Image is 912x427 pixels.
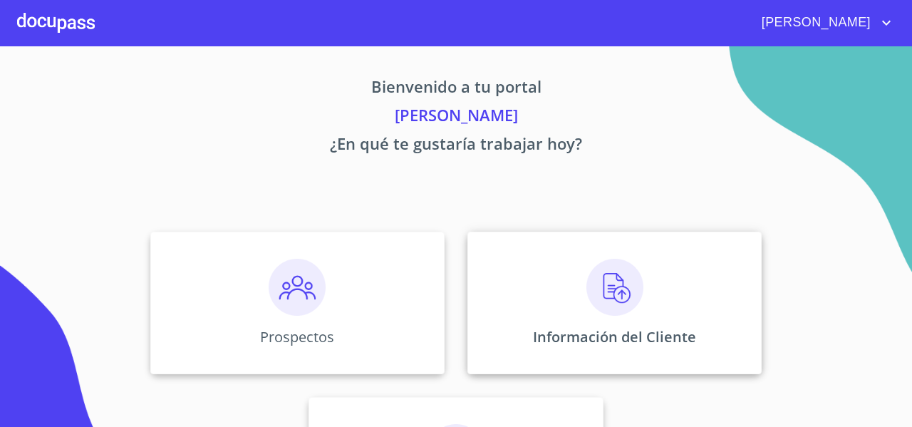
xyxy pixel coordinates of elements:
span: [PERSON_NAME] [751,11,878,34]
p: Información del Cliente [533,327,696,346]
button: account of current user [751,11,895,34]
p: ¿En qué te gustaría trabajar hoy? [17,132,895,160]
img: carga.png [586,259,643,316]
p: [PERSON_NAME] [17,103,895,132]
p: Prospectos [260,327,334,346]
p: Bienvenido a tu portal [17,75,895,103]
img: prospectos.png [269,259,326,316]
